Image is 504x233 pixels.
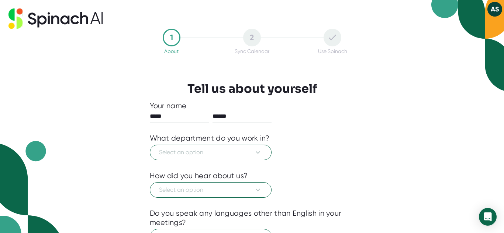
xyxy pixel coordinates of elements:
button: Select an option [150,182,272,198]
div: About [164,48,179,54]
div: Use Spinach [318,48,347,54]
div: 2 [243,29,261,46]
div: What department do you work in? [150,134,270,143]
div: Open Intercom Messenger [479,208,497,226]
span: Select an option [159,148,262,157]
button: AS [487,2,502,17]
div: Your name [150,101,355,110]
div: 1 [163,29,180,46]
div: Sync Calendar [235,48,269,54]
button: Select an option [150,145,272,160]
h3: Tell us about yourself [187,82,317,96]
span: Select an option [159,186,262,194]
div: Do you speak any languages other than English in your meetings? [150,209,355,227]
div: How did you hear about us? [150,171,248,180]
